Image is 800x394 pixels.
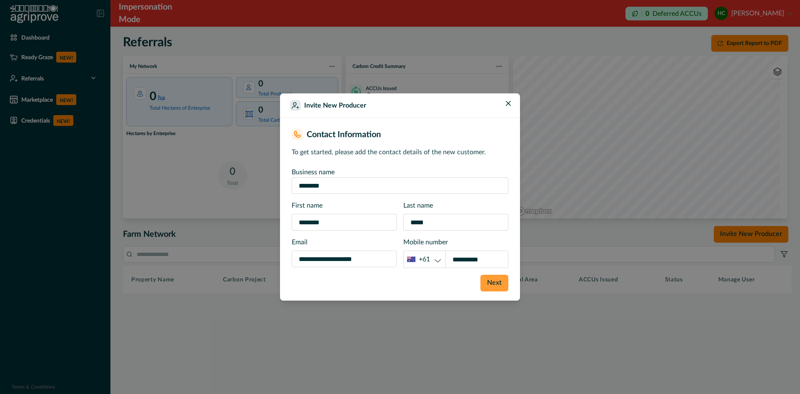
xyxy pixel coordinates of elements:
p: Mobile number [403,237,508,247]
button: Close [502,97,515,110]
p: Business name [292,167,508,177]
p: First name [292,201,397,211]
p: To get started, please add the contact details of the new customer. [292,147,508,157]
p: Email [292,237,397,247]
p: Last name [403,201,508,211]
h2: Contact Information [307,130,381,140]
p: Invite New Producer [304,100,366,110]
button: Next [480,275,508,291]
